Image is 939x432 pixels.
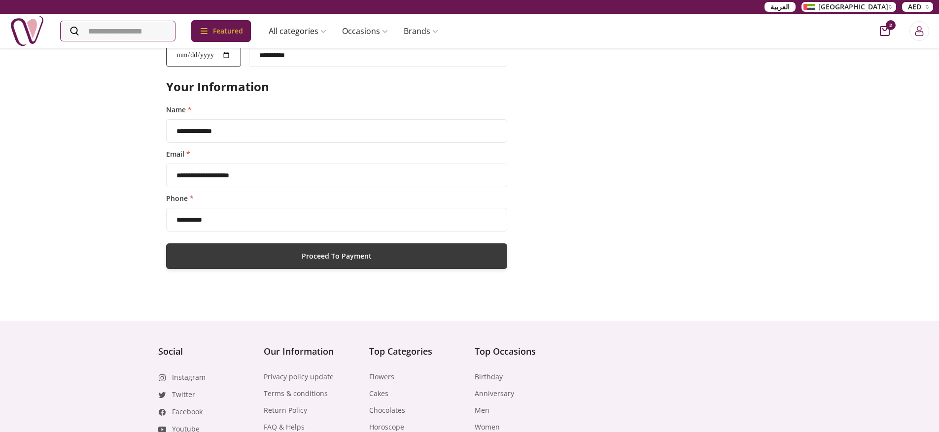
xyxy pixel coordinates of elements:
[818,2,888,12] span: [GEOGRAPHIC_DATA]
[880,26,890,36] button: cart-button
[166,243,508,269] button: Proceed To Payment
[166,79,508,95] h2: Your Information
[886,20,896,30] span: 2
[334,21,396,41] a: Occasions
[475,344,570,358] h4: Top Occasions
[10,14,44,48] img: Nigwa-uae-gifts
[264,405,307,415] a: Return Policy
[475,389,514,399] a: Anniversary
[902,2,933,12] button: AED
[369,372,394,382] a: Flowers
[172,390,195,399] a: Twitter
[166,151,508,158] label: Email
[191,20,251,42] div: Featured
[396,21,446,41] a: Brands
[264,422,305,432] a: FAQ & Helps
[369,389,388,399] a: Cakes
[475,372,503,382] a: Birthday
[801,2,896,12] button: [GEOGRAPHIC_DATA]
[909,21,929,41] button: Login
[261,21,334,41] a: All categories
[166,106,508,113] label: Name
[475,422,500,432] a: Women
[264,344,359,358] h4: Our Information
[908,2,921,12] span: AED
[61,21,175,41] input: Search
[770,2,790,12] span: العربية
[369,344,465,358] h4: Top Categories
[369,405,405,415] a: Chocolates
[172,372,206,382] a: Instagram
[475,405,489,415] a: Men
[264,389,328,399] a: Terms & conditions
[172,407,203,417] a: Facebook
[803,4,815,10] img: Arabic_dztd3n.png
[158,344,254,358] h4: Social
[369,422,404,432] a: Horoscope
[264,372,334,382] a: Privacy policy update
[166,195,508,202] label: Phone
